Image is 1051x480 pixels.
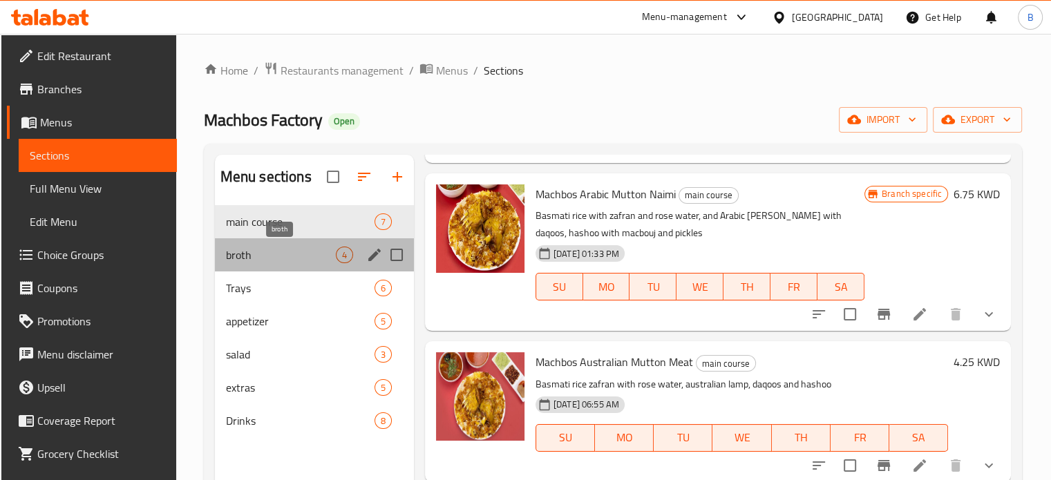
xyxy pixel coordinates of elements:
[409,62,414,79] li: /
[696,355,756,372] div: main course
[548,398,625,411] span: [DATE] 06:55 AM
[264,61,404,79] a: Restaurants management
[839,107,927,133] button: import
[226,213,375,230] span: main course
[375,215,391,229] span: 7
[215,271,414,305] div: Trays6
[954,352,1000,372] h6: 4.25 KWD
[364,244,385,265] button: edit
[712,424,771,452] button: WE
[19,205,177,238] a: Edit Menu
[7,106,177,139] a: Menus
[19,172,177,205] a: Full Menu View
[536,376,948,393] p: Basmati rice zafran with rose water, australian lamp, daqoos and hashoo
[776,277,812,297] span: FR
[876,187,947,200] span: Branch specific
[19,139,177,172] a: Sections
[536,273,583,300] button: SU
[37,48,166,64] span: Edit Restaurant
[419,61,468,79] a: Menus
[220,166,312,187] h2: Menu sections
[889,424,948,452] button: SA
[718,428,766,448] span: WE
[548,247,625,260] span: [DATE] 01:33 PM
[254,62,258,79] li: /
[629,273,676,300] button: TU
[792,10,883,25] div: [GEOGRAPHIC_DATA]
[595,424,654,452] button: MO
[911,457,928,474] a: Edit menu item
[375,280,392,296] div: items
[204,104,323,135] span: Machbos Factory
[375,346,392,363] div: items
[215,305,414,338] div: appetizer5
[823,277,859,297] span: SA
[7,305,177,338] a: Promotions
[911,306,928,323] a: Edit menu item
[944,111,1011,128] span: export
[933,107,1022,133] button: export
[226,313,375,329] span: appetizer
[473,62,478,79] li: /
[381,160,414,193] button: Add section
[7,238,177,271] a: Choice Groups
[37,379,166,396] span: Upsell
[37,313,166,329] span: Promotions
[204,61,1023,79] nav: breadcrumb
[850,111,916,128] span: import
[336,247,353,263] div: items
[226,280,375,296] span: Trays
[7,73,177,106] a: Branches
[679,187,739,204] div: main course
[37,346,166,363] span: Menu disclaimer
[536,424,595,452] button: SU
[226,379,375,396] span: extras
[37,247,166,263] span: Choice Groups
[7,338,177,371] a: Menu disclaimer
[723,273,770,300] button: TH
[215,205,414,238] div: main course7
[375,213,392,230] div: items
[215,404,414,437] div: Drinks8
[7,271,177,305] a: Coupons
[635,277,671,297] span: TU
[981,306,997,323] svg: Show Choices
[30,180,166,197] span: Full Menu View
[40,114,166,131] span: Menus
[37,412,166,429] span: Coverage Report
[436,62,468,79] span: Menus
[37,280,166,296] span: Coupons
[536,352,693,372] span: Machbos Australian Mutton Meat
[30,213,166,230] span: Edit Menu
[659,428,707,448] span: TU
[204,62,248,79] a: Home
[375,414,391,428] span: 8
[436,352,524,441] img: Machbos Australian Mutton Meat
[215,238,414,271] div: broth4edit
[835,300,864,329] span: Select to update
[348,160,381,193] span: Sort sections
[972,298,1005,331] button: show more
[436,184,524,273] img: Machbos Arabic Mutton Naimi
[281,62,404,79] span: Restaurants management
[770,273,817,300] button: FR
[536,207,864,242] p: Basmati rice with zafran and rose water, and Arabic [PERSON_NAME] with daqoos, hashoo with macbou...
[542,428,589,448] span: SU
[226,247,336,263] span: broth
[375,381,391,394] span: 5
[654,424,712,452] button: TU
[697,356,755,372] span: main course
[7,404,177,437] a: Coverage Report
[215,200,414,443] nav: Menu sections
[375,282,391,295] span: 6
[328,115,360,127] span: Open
[895,428,943,448] span: SA
[954,184,1000,204] h6: 6.75 KWD
[37,445,166,462] span: Grocery Checklist
[226,346,375,363] span: salad
[802,298,835,331] button: sort-choices
[777,428,825,448] span: TH
[226,412,375,429] span: Drinks
[682,277,718,297] span: WE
